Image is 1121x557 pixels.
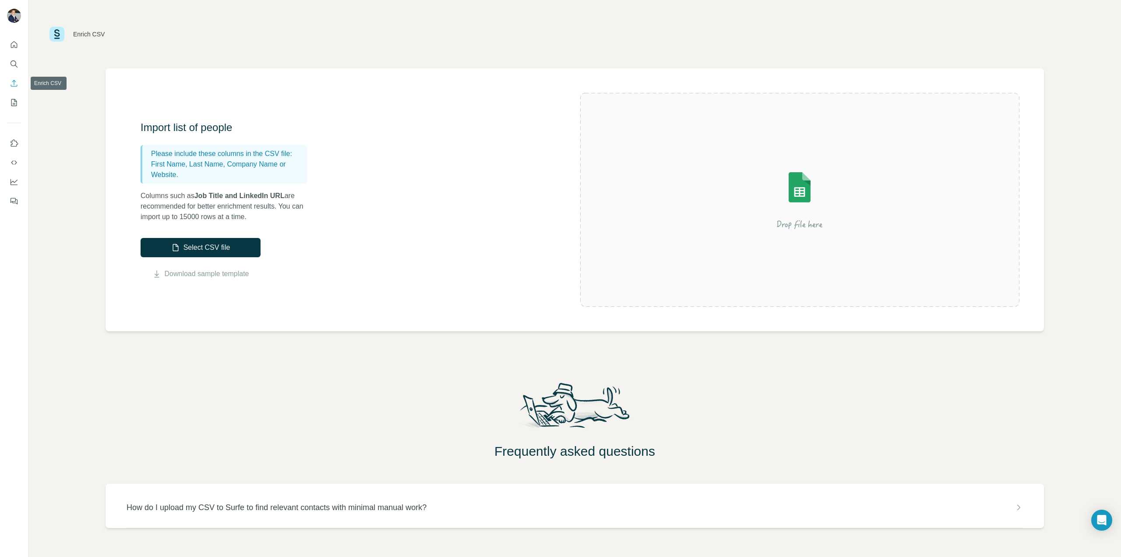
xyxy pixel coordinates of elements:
button: Feedback [7,193,21,209]
div: Open Intercom Messenger [1091,510,1112,531]
p: How do I upload my CSV to Surfe to find relevant contacts with minimal manual work? [127,501,427,514]
span: Job Title and LinkedIn URL [194,192,285,199]
h3: Import list of people [141,121,316,135]
button: Dashboard [7,174,21,190]
img: Surfe Mascot Illustration [512,380,638,436]
div: Enrich CSV [73,30,105,39]
p: First Name, Last Name, Company Name or Website. [151,159,303,180]
button: Quick start [7,37,21,53]
a: Download sample template [165,269,249,279]
button: My lists [7,95,21,110]
button: Search [7,56,21,72]
h2: Frequently asked questions [28,443,1121,459]
img: Avatar [7,9,21,23]
button: Use Surfe API [7,155,21,170]
button: Use Surfe on LinkedIn [7,135,21,151]
button: Enrich CSV [7,75,21,91]
button: Select CSV file [141,238,261,257]
button: Download sample template [141,269,261,279]
img: Surfe Illustration - Drop file here or select below [721,147,878,252]
img: Surfe Logo [49,27,64,42]
p: Please include these columns in the CSV file: [151,149,303,159]
p: Columns such as are recommended for better enrichment results. You can import up to 15000 rows at... [141,191,316,222]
